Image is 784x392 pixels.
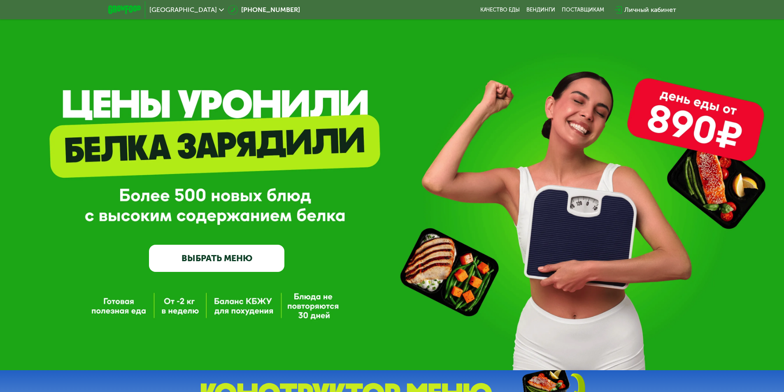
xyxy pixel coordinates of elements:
[149,245,284,272] a: ВЫБРАТЬ МЕНЮ
[149,7,217,13] span: [GEOGRAPHIC_DATA]
[480,7,520,13] a: Качество еды
[526,7,555,13] a: Вендинги
[228,5,300,15] a: [PHONE_NUMBER]
[624,5,676,15] div: Личный кабинет
[562,7,604,13] div: поставщикам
